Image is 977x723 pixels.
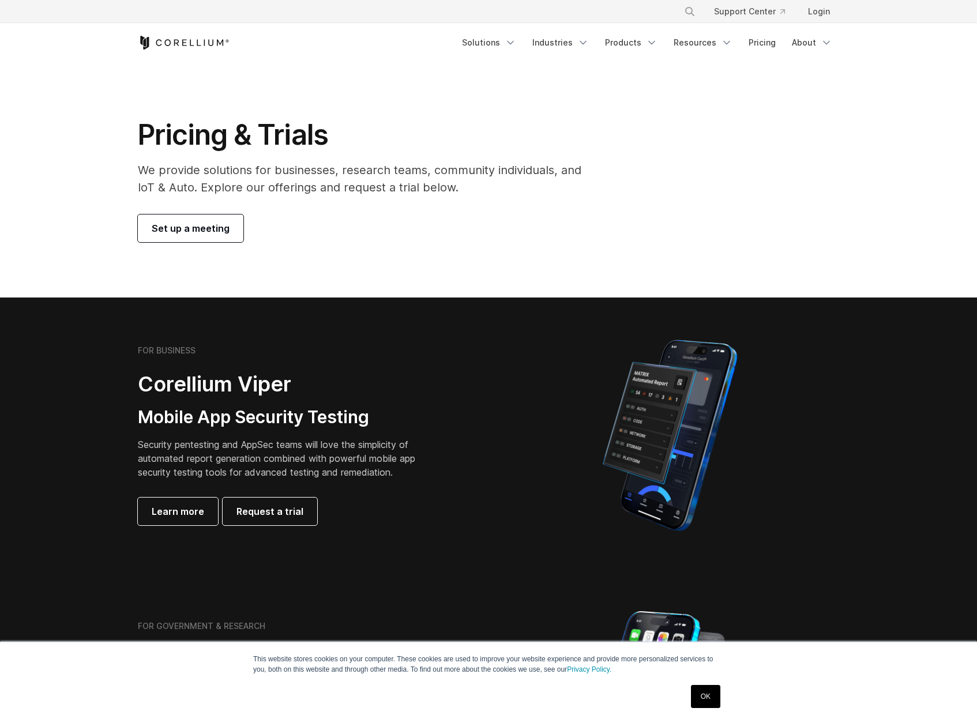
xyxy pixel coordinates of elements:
a: Corellium Home [138,36,230,50]
h6: FOR GOVERNMENT & RESEARCH [138,621,265,631]
img: Corellium MATRIX automated report on iPhone showing app vulnerability test results across securit... [583,334,757,536]
a: Industries [525,32,596,53]
h3: Mobile App Security Testing [138,406,433,428]
p: We provide solutions for businesses, research teams, community individuals, and IoT & Auto. Explo... [138,161,598,196]
a: Pricing [742,32,783,53]
div: Navigation Menu [670,1,839,22]
a: Products [598,32,664,53]
span: Request a trial [236,504,303,518]
a: Resources [667,32,739,53]
a: OK [691,685,720,708]
a: Request a trial [223,498,317,525]
a: Solutions [455,32,523,53]
p: This website stores cookies on your computer. These cookies are used to improve your website expe... [253,654,724,675]
a: Set up a meeting [138,214,243,242]
a: Support Center [705,1,794,22]
a: About [785,32,839,53]
h1: Pricing & Trials [138,118,598,152]
button: Search [679,1,700,22]
h6: FOR BUSINESS [138,345,196,356]
span: Learn more [152,504,204,518]
a: Login [799,1,839,22]
a: Learn more [138,498,218,525]
span: Set up a meeting [152,221,230,235]
h2: Corellium Viper [138,371,433,397]
div: Navigation Menu [455,32,839,53]
p: Security pentesting and AppSec teams will love the simplicity of automated report generation comb... [138,438,433,479]
a: Privacy Policy. [567,665,611,673]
